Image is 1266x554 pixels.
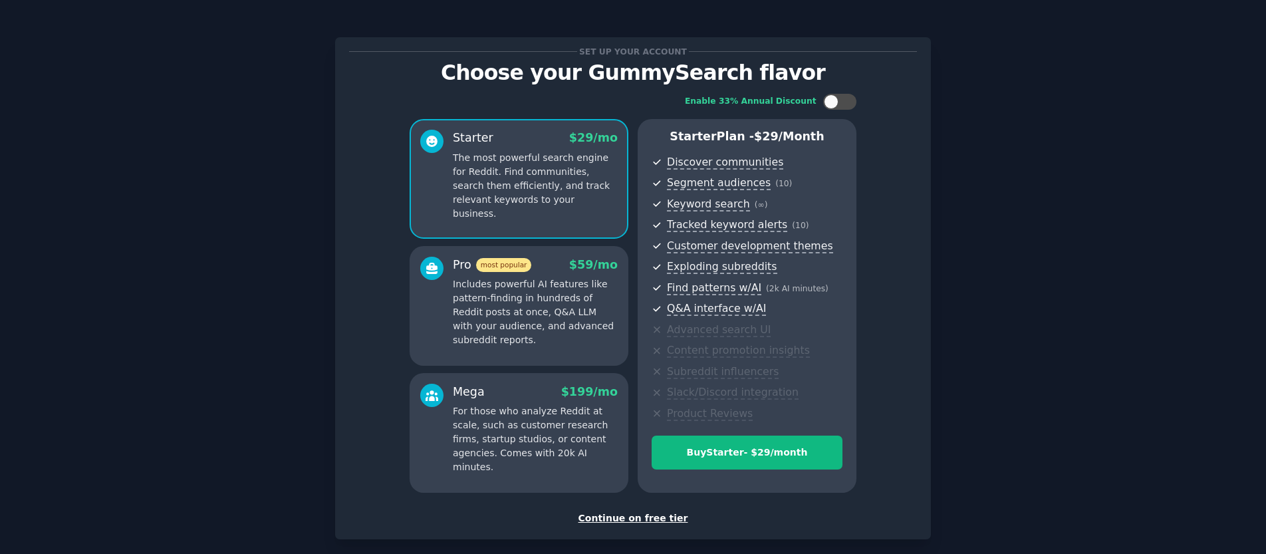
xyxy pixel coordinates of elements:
span: Discover communities [667,156,783,170]
p: Starter Plan - [652,128,842,145]
div: Continue on free tier [349,511,917,525]
p: Choose your GummySearch flavor [349,61,917,84]
span: Tracked keyword alerts [667,218,787,232]
span: $ 59 /mo [569,258,618,271]
button: BuyStarter- $29/month [652,436,842,470]
span: Customer development themes [667,239,833,253]
span: Subreddit influencers [667,365,779,379]
span: ( 10 ) [775,179,792,188]
span: Slack/Discord integration [667,386,799,400]
span: most popular [476,258,532,272]
div: Mega [453,384,485,400]
p: Includes powerful AI features like pattern-finding in hundreds of Reddit posts at once, Q&A LLM w... [453,277,618,347]
div: Enable 33% Annual Discount [685,96,817,108]
span: ( ∞ ) [755,200,768,209]
span: Keyword search [667,198,750,211]
div: Pro [453,257,531,273]
span: Exploding subreddits [667,260,777,274]
span: Content promotion insights [667,344,810,358]
p: For those who analyze Reddit at scale, such as customer research firms, startup studios, or conte... [453,404,618,474]
span: $ 29 /month [754,130,824,143]
p: The most powerful search engine for Reddit. Find communities, search them efficiently, and track ... [453,151,618,221]
span: ( 10 ) [792,221,809,230]
span: Q&A interface w/AI [667,302,766,316]
span: Segment audiences [667,176,771,190]
div: Starter [453,130,493,146]
span: Advanced search UI [667,323,771,337]
span: Find patterns w/AI [667,281,761,295]
span: Product Reviews [667,407,753,421]
span: $ 199 /mo [561,385,618,398]
div: Buy Starter - $ 29 /month [652,446,842,460]
span: Set up your account [577,45,690,59]
span: $ 29 /mo [569,131,618,144]
span: ( 2k AI minutes ) [766,284,828,293]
